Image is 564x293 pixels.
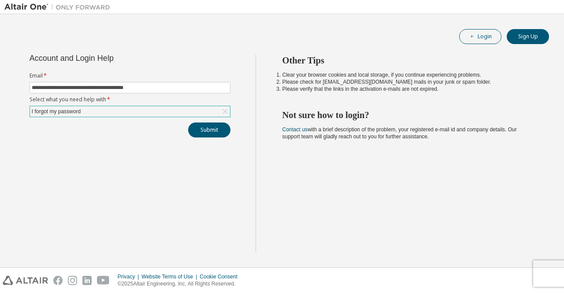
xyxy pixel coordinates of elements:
[282,71,534,78] li: Clear your browser cookies and local storage, if you continue experiencing problems.
[3,276,48,285] img: altair_logo.svg
[82,276,92,285] img: linkedin.svg
[118,280,243,288] p: © 2025 Altair Engineering, Inc. All Rights Reserved.
[30,72,230,79] label: Email
[30,107,82,116] div: I forgot my password
[282,55,534,66] h2: Other Tips
[30,55,190,62] div: Account and Login Help
[30,96,230,103] label: Select what you need help with
[282,126,308,133] a: Contact us
[188,122,230,137] button: Submit
[141,273,200,280] div: Website Terms of Use
[118,273,141,280] div: Privacy
[459,29,501,44] button: Login
[507,29,549,44] button: Sign Up
[4,3,115,11] img: Altair One
[53,276,63,285] img: facebook.svg
[97,276,110,285] img: youtube.svg
[282,78,534,85] li: Please check for [EMAIL_ADDRESS][DOMAIN_NAME] mails in your junk or spam folder.
[282,126,517,140] span: with a brief description of the problem, your registered e-mail id and company details. Our suppo...
[68,276,77,285] img: instagram.svg
[282,109,534,121] h2: Not sure how to login?
[30,106,230,117] div: I forgot my password
[200,273,242,280] div: Cookie Consent
[282,85,534,93] li: Please verify that the links in the activation e-mails are not expired.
